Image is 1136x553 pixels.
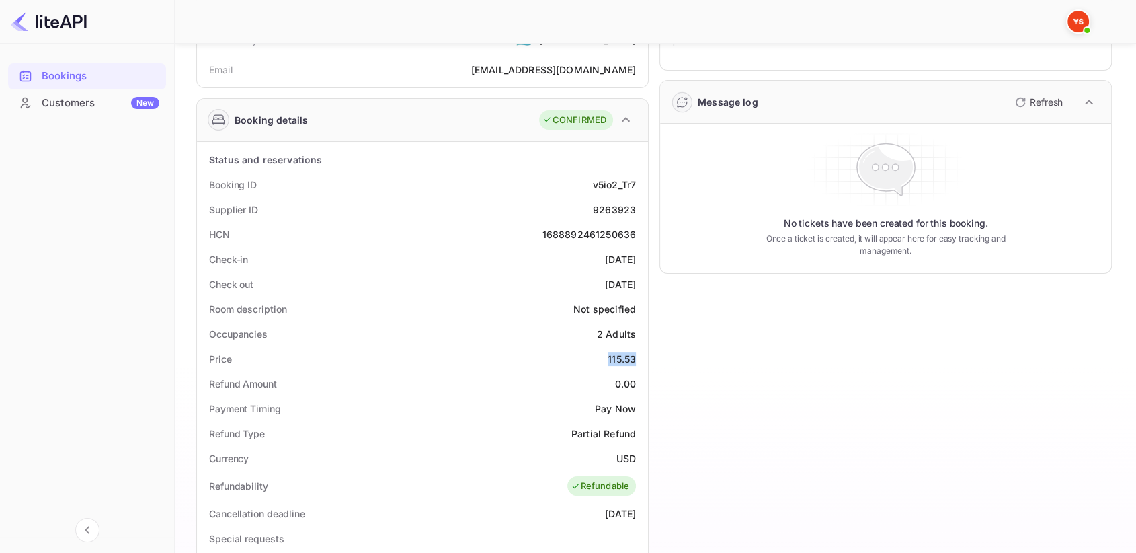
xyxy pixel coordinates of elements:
[593,202,636,217] div: 9263923
[571,427,636,441] div: Partial Refund
[75,518,99,542] button: Collapse navigation
[209,451,249,466] div: Currency
[8,63,166,88] a: Bookings
[209,202,258,217] div: Supplier ID
[209,302,286,316] div: Room description
[698,95,758,109] div: Message log
[1030,95,1063,109] p: Refresh
[209,252,248,266] div: Check-in
[209,427,265,441] div: Refund Type
[784,217,988,230] p: No tickets have been created for this booking.
[11,11,87,32] img: LiteAPI logo
[571,480,630,493] div: Refundable
[1067,11,1089,32] img: Yandex Support
[131,97,159,109] div: New
[8,90,166,115] a: CustomersNew
[8,90,166,116] div: CustomersNew
[209,277,253,291] div: Check out
[209,327,268,341] div: Occupancies
[616,451,636,466] div: USD
[542,227,636,242] div: 1688892461250636
[209,531,284,546] div: Special requests
[209,402,281,416] div: Payment Timing
[209,178,257,192] div: Booking ID
[597,327,636,341] div: 2 Adults
[209,479,268,493] div: Refundability
[605,507,636,521] div: [DATE]
[209,63,233,77] div: Email
[1007,91,1068,113] button: Refresh
[605,277,636,291] div: [DATE]
[608,352,636,366] div: 115.53
[209,153,322,167] div: Status and reservations
[209,377,277,391] div: Refund Amount
[209,507,305,521] div: Cancellation deadline
[595,402,636,416] div: Pay Now
[614,377,636,391] div: 0.00
[235,113,308,127] div: Booking details
[42,69,159,84] div: Bookings
[471,63,636,77] div: [EMAIL_ADDRESS][DOMAIN_NAME]
[764,233,1006,257] p: Once a ticket is created, it will appear here for easy tracking and management.
[42,96,159,111] div: Customers
[8,63,166,89] div: Bookings
[573,302,636,316] div: Not specified
[209,352,232,366] div: Price
[542,114,606,127] div: CONFIRMED
[605,252,636,266] div: [DATE]
[209,227,230,242] div: HCN
[593,178,636,192] div: v5io2_Tr7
